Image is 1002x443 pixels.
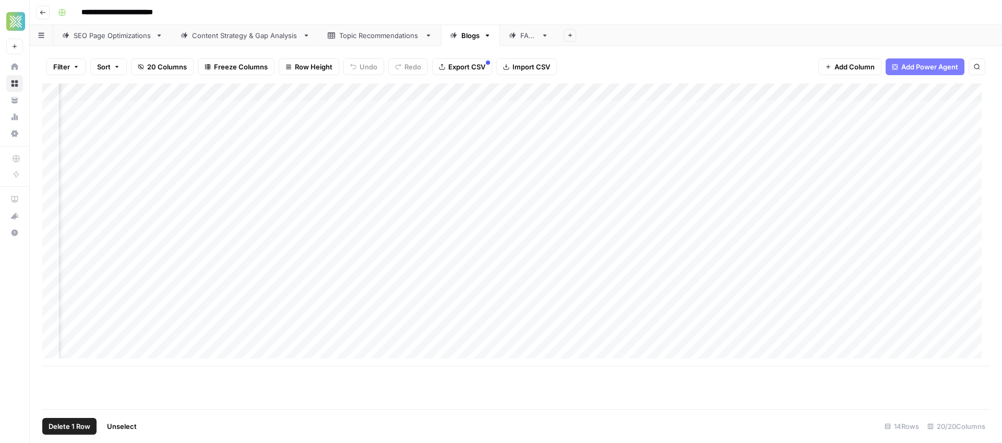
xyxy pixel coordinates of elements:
span: Freeze Columns [214,62,268,72]
a: FAQs [500,25,557,46]
button: Import CSV [496,58,557,75]
img: Xponent21 Logo [6,12,25,31]
div: FAQs [520,30,537,41]
button: Sort [90,58,127,75]
span: Filter [53,62,70,72]
span: Add Power Agent [901,62,958,72]
a: Settings [6,125,23,142]
span: Redo [404,62,421,72]
span: Row Height [295,62,332,72]
span: 20 Columns [147,62,187,72]
span: Delete 1 Row [49,421,90,432]
div: 14 Rows [880,418,923,435]
span: Sort [97,62,111,72]
button: Export CSV [432,58,492,75]
span: Unselect [107,421,137,432]
a: Blogs [441,25,500,46]
a: Usage [6,109,23,125]
a: Your Data [6,92,23,109]
div: Content Strategy & Gap Analysis [192,30,299,41]
a: AirOps Academy [6,191,23,208]
div: Topic Recommendations [339,30,421,41]
button: Add Power Agent [886,58,964,75]
a: Browse [6,75,23,92]
div: SEO Page Optimizations [74,30,151,41]
div: What's new? [7,208,22,224]
button: Undo [343,58,384,75]
button: Redo [388,58,428,75]
button: Filter [46,58,86,75]
span: Import CSV [512,62,550,72]
a: Topic Recommendations [319,25,441,46]
a: SEO Page Optimizations [53,25,172,46]
button: Workspace: Xponent21 [6,8,23,34]
a: Home [6,58,23,75]
button: What's new? [6,208,23,224]
button: Add Column [818,58,881,75]
a: Content Strategy & Gap Analysis [172,25,319,46]
div: 20/20 Columns [923,418,989,435]
button: 20 Columns [131,58,194,75]
span: Undo [360,62,377,72]
button: Delete 1 Row [42,418,97,435]
button: Unselect [101,418,143,435]
button: Row Height [279,58,339,75]
button: Help + Support [6,224,23,241]
div: Blogs [461,30,480,41]
span: Export CSV [448,62,485,72]
span: Add Column [834,62,875,72]
button: Freeze Columns [198,58,275,75]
